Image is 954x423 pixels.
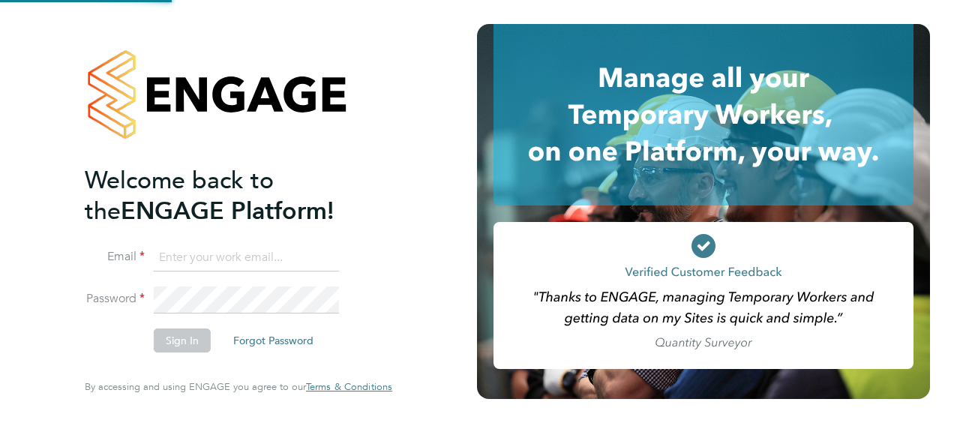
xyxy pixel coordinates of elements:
label: Email [85,249,145,265]
span: Welcome back to the [85,166,274,226]
a: Terms & Conditions [306,381,392,393]
span: Terms & Conditions [306,380,392,393]
span: By accessing and using ENGAGE you agree to our [85,380,392,393]
h2: ENGAGE Platform! [85,165,377,226]
label: Password [85,291,145,307]
button: Forgot Password [221,328,325,352]
button: Sign In [154,328,211,352]
input: Enter your work email... [154,244,339,271]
